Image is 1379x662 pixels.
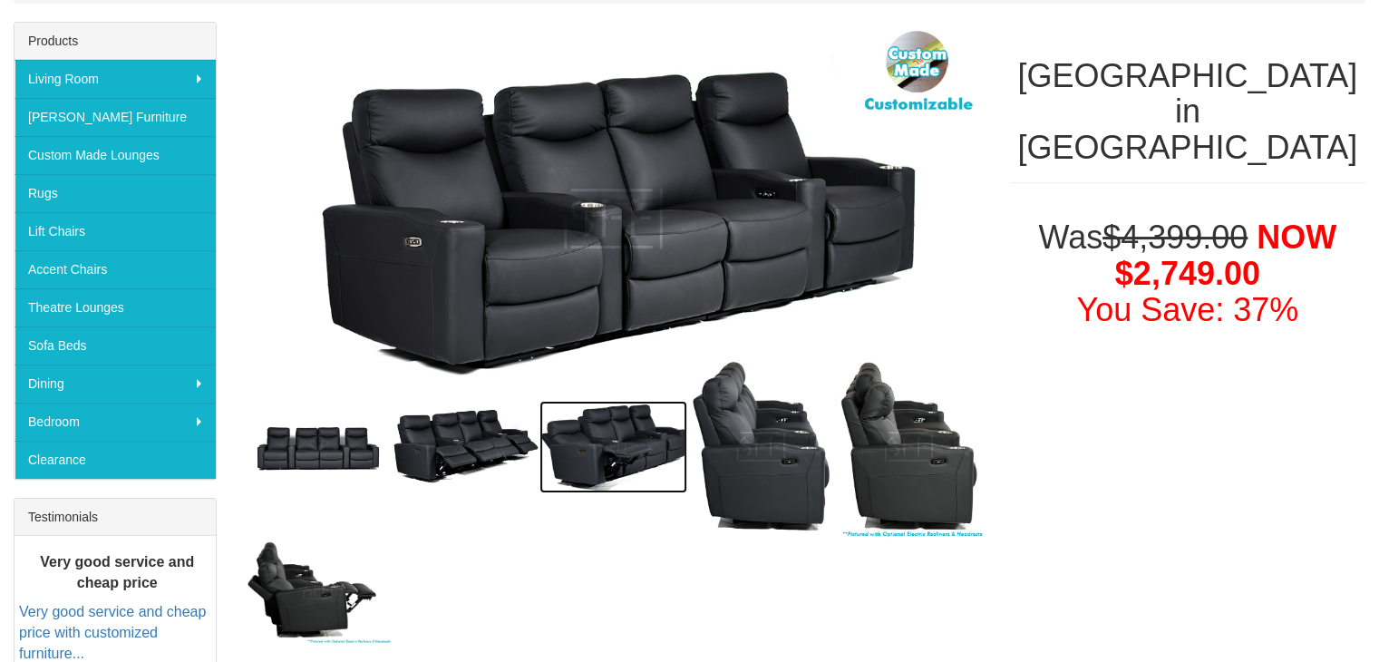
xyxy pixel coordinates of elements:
[1010,58,1366,166] h1: [GEOGRAPHIC_DATA] in [GEOGRAPHIC_DATA]
[15,365,216,403] a: Dining
[1102,219,1248,256] del: $4,399.00
[15,212,216,250] a: Lift Chairs
[15,98,216,136] a: [PERSON_NAME] Furniture
[15,499,216,536] div: Testimonials
[40,553,194,589] b: Very good service and cheap price
[15,326,216,365] a: Sofa Beds
[15,250,216,288] a: Accent Chairs
[15,288,216,326] a: Theatre Lounges
[1076,291,1298,328] font: You Save: 37%
[1010,219,1366,327] h1: Was
[15,403,216,441] a: Bedroom
[15,174,216,212] a: Rugs
[15,60,216,98] a: Living Room
[15,441,216,479] a: Clearance
[15,23,216,60] div: Products
[19,604,206,661] a: Very good service and cheap price with customized furniture...
[1115,219,1336,292] span: NOW $2,749.00
[15,136,216,174] a: Custom Made Lounges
